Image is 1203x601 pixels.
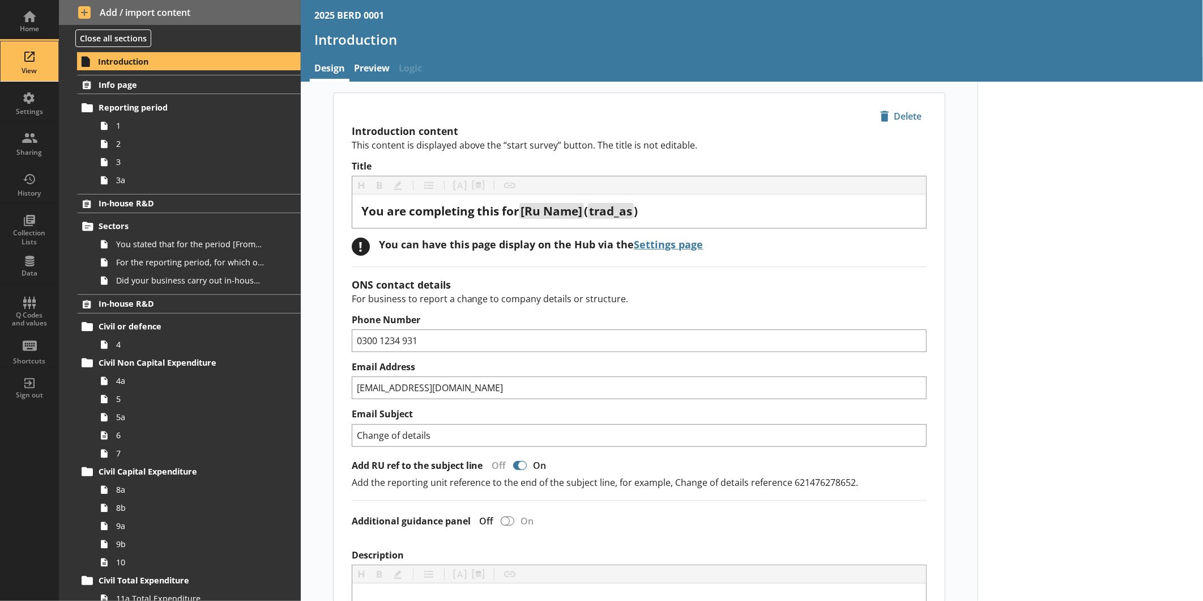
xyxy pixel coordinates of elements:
[78,318,301,336] a: Civil or defence
[77,52,301,70] a: Introduction
[78,294,301,314] a: In-house R&D
[99,198,260,209] span: In-house R&D
[99,102,260,113] span: Reporting period
[310,57,349,82] a: Design
[83,217,301,290] li: SectorsYou stated that for the period [From] to [To], [Ru Name] carried out in-house R&D. Is this...
[10,24,49,33] div: Home
[352,124,927,138] h2: Introduction content
[116,520,264,531] span: 9a
[95,235,301,253] a: You stated that for the period [From] to [To], [Ru Name] carried out in-house R&D. Is this correct?
[471,515,498,527] div: Off
[634,203,638,219] span: )
[361,204,918,219] div: Title
[483,459,511,472] div: Off
[352,476,927,489] p: Add the reporting unit reference to the end of the subject line, for example, Change of details r...
[10,269,49,278] div: Data
[116,120,264,131] span: 1
[116,138,264,149] span: 2
[95,153,301,171] a: 3
[99,575,260,586] span: Civil Total Expenditure
[95,171,301,189] a: 3a
[99,357,260,368] span: Civil Non Capital Expenditure
[352,293,927,305] p: For business to report a change to company details or structure.
[99,221,260,231] span: Sectors
[99,298,260,309] span: In-house R&D
[352,238,370,256] div: !
[379,238,703,251] div: You can have this page display on the Hub via the
[10,391,49,400] div: Sign out
[78,217,301,235] a: Sectors
[116,375,264,386] span: 4a
[875,107,927,126] button: Delete
[529,459,556,472] div: On
[78,463,301,481] a: Civil Capital Expenditure
[75,29,151,47] button: Close all sections
[10,107,49,116] div: Settings
[95,553,301,572] a: 10
[394,57,426,82] span: Logic
[361,203,519,219] span: You are completing this for
[517,515,543,527] div: On
[78,572,301,590] a: Civil Total Expenditure
[95,336,301,354] a: 4
[83,99,301,189] li: Reporting period1233a
[352,139,927,151] p: This content is displayed above the “start survey” button. The title is not editable.
[352,549,927,561] label: Description
[10,66,49,75] div: View
[634,238,703,251] a: Settings page
[99,466,260,477] span: Civil Capital Expenditure
[116,448,264,459] span: 7
[83,463,301,572] li: Civil Capital Expenditure8a8b9a9b10
[352,408,927,420] label: Email Subject
[116,412,264,422] span: 5a
[78,99,301,117] a: Reporting period
[83,318,301,354] li: Civil or defence4
[116,393,264,404] span: 5
[116,430,264,441] span: 6
[10,228,49,246] div: Collection Lists
[10,357,49,366] div: Shortcuts
[95,135,301,153] a: 2
[584,203,588,219] span: (
[95,372,301,390] a: 4a
[95,253,301,272] a: For the reporting period, for which of the following product codes has your business carried out ...
[78,75,301,94] a: Info page
[95,517,301,535] a: 9a
[78,354,301,372] a: Civil Non Capital Expenditure
[116,502,264,513] span: 8b
[352,160,927,172] label: Title
[10,148,49,157] div: Sharing
[876,107,926,125] span: Delete
[352,515,471,527] label: Additional guidance panel
[99,79,260,90] span: Info page
[95,535,301,553] a: 9b
[95,408,301,426] a: 5a
[116,484,264,495] span: 8a
[95,272,301,290] a: Did your business carry out in-house R&D for any other product codes?
[116,557,264,568] span: 10
[116,275,264,286] span: Did your business carry out in-house R&D for any other product codes?
[78,6,282,19] span: Add / import content
[95,390,301,408] a: 5
[99,321,260,332] span: Civil or defence
[78,194,301,213] a: In-house R&D
[352,314,927,326] label: Phone Number
[10,189,49,198] div: History
[314,9,384,22] div: 2025 BERD 0001
[352,278,927,291] h2: ONS contact details
[95,499,301,517] a: 8b
[116,257,264,268] span: For the reporting period, for which of the following product codes has your business carried out ...
[521,203,582,219] span: [Ru Name]
[352,361,927,373] label: Email Address
[116,339,264,350] span: 4
[116,239,264,249] span: You stated that for the period [From] to [To], [Ru Name] carried out in-house R&D. Is this correct?
[98,56,259,67] span: Introduction
[116,175,264,185] span: 3a
[95,426,301,445] a: 6
[589,203,632,219] span: trad_as
[95,445,301,463] a: 7
[59,75,301,189] li: Info pageReporting period1233a
[95,481,301,499] a: 8a
[352,460,483,472] label: Add RU ref to the subject line
[314,31,1189,48] h1: Introduction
